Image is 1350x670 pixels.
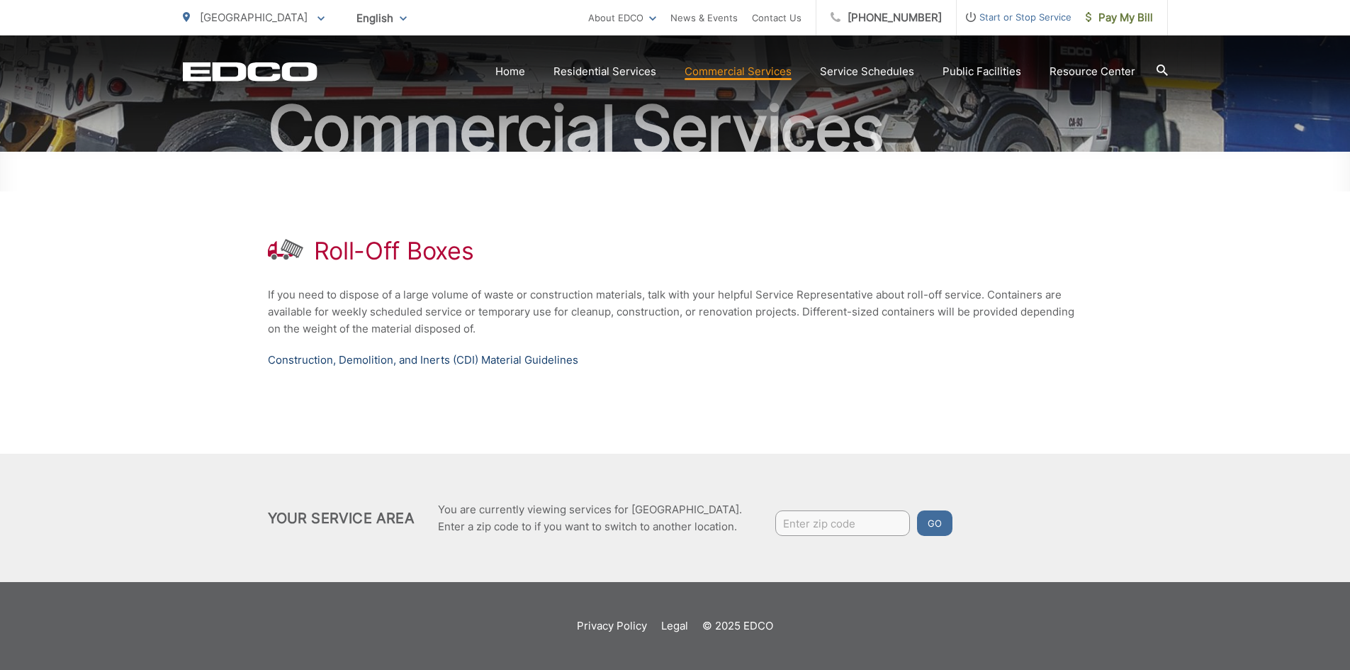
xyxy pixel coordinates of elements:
p: If you need to dispose of a large volume of waste or construction materials, talk with your helpf... [268,286,1083,337]
a: News & Events [670,9,738,26]
a: Resource Center [1050,63,1135,80]
a: Service Schedules [820,63,914,80]
span: English [346,6,417,30]
a: Home [495,63,525,80]
h1: Roll-Off Boxes [314,237,474,265]
h2: Your Service Area [268,510,415,527]
input: Enter zip code [775,510,910,536]
a: Construction, Demolition, and Inerts (CDI) Material Guidelines [268,352,578,369]
span: [GEOGRAPHIC_DATA] [200,11,308,24]
span: Pay My Bill [1086,9,1153,26]
p: You are currently viewing services for [GEOGRAPHIC_DATA]. Enter a zip code to if you want to swit... [438,501,742,535]
a: Privacy Policy [577,618,647,635]
a: Contact Us [752,9,801,26]
a: Public Facilities [943,63,1021,80]
a: Residential Services [553,63,656,80]
p: © 2025 EDCO [702,618,773,635]
a: EDCD logo. Return to the homepage. [183,62,317,82]
a: About EDCO [588,9,656,26]
h2: Commercial Services [183,94,1168,164]
a: Legal [661,618,688,635]
button: Go [917,510,952,536]
a: Commercial Services [685,63,792,80]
